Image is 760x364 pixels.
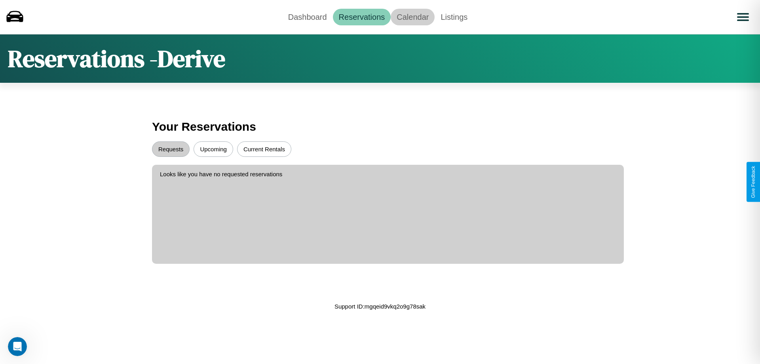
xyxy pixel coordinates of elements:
div: Give Feedback [750,166,756,198]
button: Requests [152,141,190,157]
button: Open menu [732,6,754,28]
a: Dashboard [282,9,333,25]
a: Listings [435,9,473,25]
h3: Your Reservations [152,116,608,137]
a: Calendar [391,9,435,25]
h1: Reservations - Derive [8,42,225,75]
iframe: Intercom live chat [8,337,27,356]
a: Reservations [333,9,391,25]
p: Support ID: mgqeid9vkq2o9g78sak [334,301,426,312]
button: Current Rentals [237,141,291,157]
p: Looks like you have no requested reservations [160,169,616,179]
button: Upcoming [194,141,233,157]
